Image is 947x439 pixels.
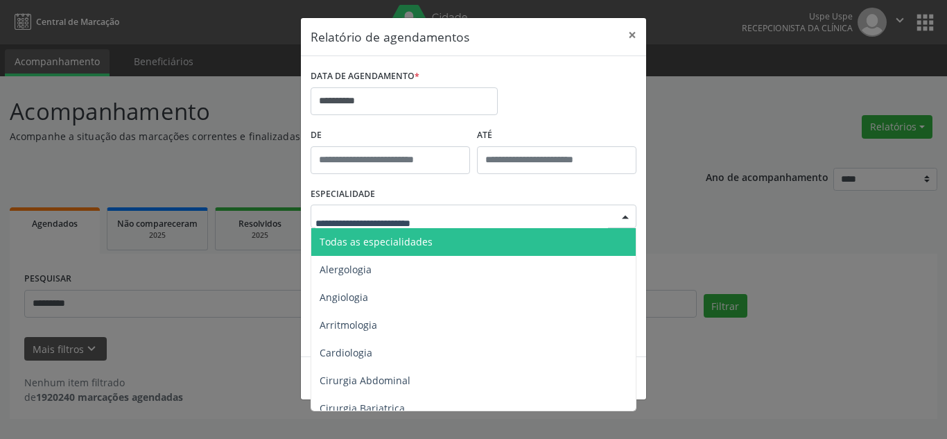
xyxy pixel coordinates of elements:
[618,18,646,52] button: Close
[320,235,433,248] span: Todas as especialidades
[320,402,405,415] span: Cirurgia Bariatrica
[320,346,372,359] span: Cardiologia
[320,263,372,276] span: Alergologia
[311,184,375,205] label: ESPECIALIDADE
[320,318,377,332] span: Arritmologia
[320,291,368,304] span: Angiologia
[477,125,636,146] label: ATÉ
[311,125,470,146] label: De
[320,374,410,387] span: Cirurgia Abdominal
[311,28,469,46] h5: Relatório de agendamentos
[311,66,419,87] label: DATA DE AGENDAMENTO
